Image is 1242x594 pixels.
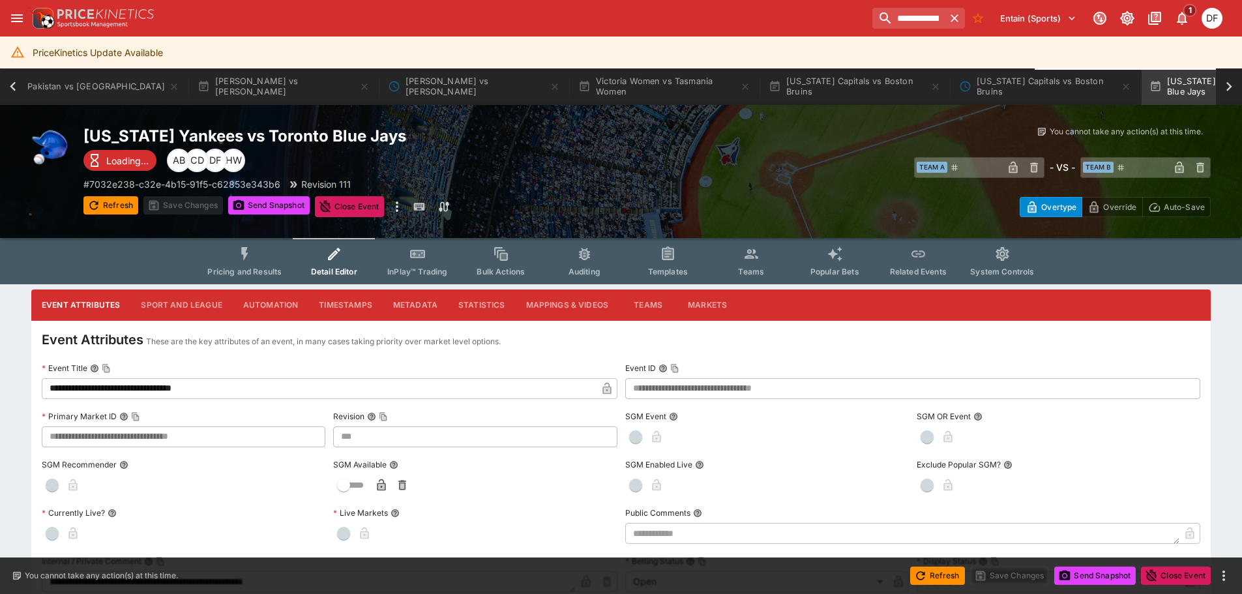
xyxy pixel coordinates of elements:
button: Documentation [1143,7,1166,30]
button: Teams [619,290,677,321]
img: baseball.png [31,126,73,168]
button: Override [1082,197,1142,217]
button: Toggle light/dark mode [1116,7,1139,30]
p: Live Markets [333,507,388,518]
p: SGM Available [333,459,387,470]
button: Overtype [1020,197,1082,217]
img: PriceKinetics Logo [29,5,55,31]
span: Auditing [569,267,600,276]
button: Copy To Clipboard [131,412,140,421]
h6: - VS - [1050,160,1075,174]
button: Send Snapshot [228,196,310,215]
button: Currently Live? [108,509,117,518]
button: more [389,196,405,217]
button: Timestamps [308,290,383,321]
button: Copy To Clipboard [102,364,111,373]
button: SGM Recommender [119,460,128,469]
span: Detail Editor [311,267,357,276]
button: Copy To Clipboard [156,557,165,566]
button: Ben Robb vs Brody Klinge [380,68,568,105]
button: Sport and League [130,290,232,321]
button: Close Event [1141,567,1211,585]
button: Connected to PK [1088,7,1112,30]
p: Betting Status [625,556,683,567]
button: Event TitleCopy To Clipboard [90,364,99,373]
p: Auto-Save [1164,200,1205,214]
button: SGM Enabled Live [695,460,704,469]
div: Start From [1020,197,1211,217]
p: You cannot take any action(s) at this time. [25,570,178,582]
button: Copy To Clipboard [379,412,388,421]
button: Select Tenant [992,8,1084,29]
button: Event Attributes [31,290,130,321]
button: Markets [677,290,737,321]
input: search [872,8,944,29]
p: SGM Recommender [42,459,117,470]
p: Event Title [42,363,87,374]
button: Notifications [1170,7,1194,30]
h4: Event Attributes [42,331,143,348]
h2: Copy To Clipboard [83,126,647,146]
button: Copy To Clipboard [698,557,707,566]
button: Public Comments [693,509,702,518]
button: No Bookmarks [968,8,988,29]
button: Send Snapshot [1054,567,1136,585]
span: Bulk Actions [477,267,525,276]
div: PriceKinetics Update Available [33,40,163,65]
p: Currently Live? [42,507,105,518]
span: Popular Bets [810,267,859,276]
button: Copy To Clipboard [670,364,679,373]
button: Event IDCopy To Clipboard [658,364,668,373]
button: SGM OR Event [973,412,983,421]
span: Templates [648,267,688,276]
button: SGM Event [669,412,678,421]
button: Internal / Private CommentCopy To Clipboard [144,557,153,566]
button: Close Event [315,196,385,217]
div: Event type filters [197,238,1044,284]
span: Team B [1083,162,1114,173]
div: David Foster [203,149,227,172]
button: Metadata [383,290,448,321]
button: [US_STATE] Capitals vs Boston Bruins [761,68,949,105]
button: Refresh [83,196,138,215]
div: Harry Walker [222,149,245,172]
button: Refresh [910,567,965,585]
button: open drawer [5,7,29,30]
span: Teams [738,267,764,276]
p: Display Status [917,556,976,567]
button: Auto-Save [1142,197,1211,217]
p: Exclude Popular SGM? [917,459,1001,470]
span: Related Events [890,267,947,276]
img: PriceKinetics [57,9,154,19]
button: Primary Market IDCopy To Clipboard [119,412,128,421]
button: Betting StatusCopy To Clipboard [686,557,695,566]
p: Primary Market ID [42,411,117,422]
div: David Foster [1202,8,1222,29]
p: SGM Enabled Live [625,459,692,470]
button: Victoria Women vs Tasmania Women [570,68,758,105]
p: Override [1103,200,1136,214]
p: SGM OR Event [917,411,971,422]
button: Mappings & Videos [516,290,619,321]
p: Copy To Clipboard [83,177,280,191]
button: Washington Capitals vs Boston Bruins [951,68,1139,105]
button: Statistics [448,290,516,321]
button: SGM Available [389,460,398,469]
button: RevisionCopy To Clipboard [367,412,376,421]
p: Revision [333,411,364,422]
button: more [1216,568,1232,584]
button: Pakistan vs [GEOGRAPHIC_DATA] [2,68,187,105]
button: Copy To Clipboard [990,557,999,566]
p: Overtype [1041,200,1076,214]
span: System Controls [970,267,1034,276]
span: InPlay™ Trading [387,267,447,276]
p: Public Comments [625,507,690,518]
button: David Foster [1198,4,1226,33]
p: Loading... [106,154,149,168]
span: Team A [917,162,947,173]
button: Automation [233,290,309,321]
button: Exclude Popular SGM? [1003,460,1013,469]
p: SGM Event [625,411,666,422]
button: Display StatusCopy To Clipboard [979,557,988,566]
span: Pricing and Results [207,267,282,276]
